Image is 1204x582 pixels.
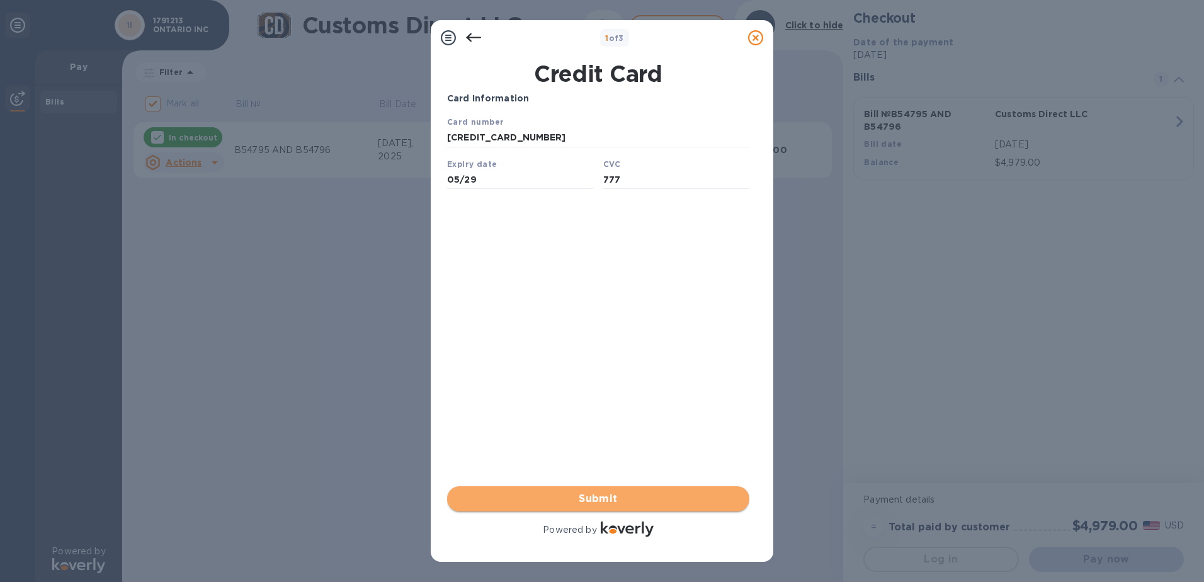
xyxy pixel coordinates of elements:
[447,486,749,511] button: Submit
[457,491,739,506] span: Submit
[447,93,529,103] b: Card Information
[605,33,624,43] b: of 3
[442,60,754,87] h1: Credit Card
[605,33,608,43] span: 1
[447,115,749,193] iframe: Your browser does not support iframes
[601,522,654,537] img: Logo
[543,523,596,537] p: Powered by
